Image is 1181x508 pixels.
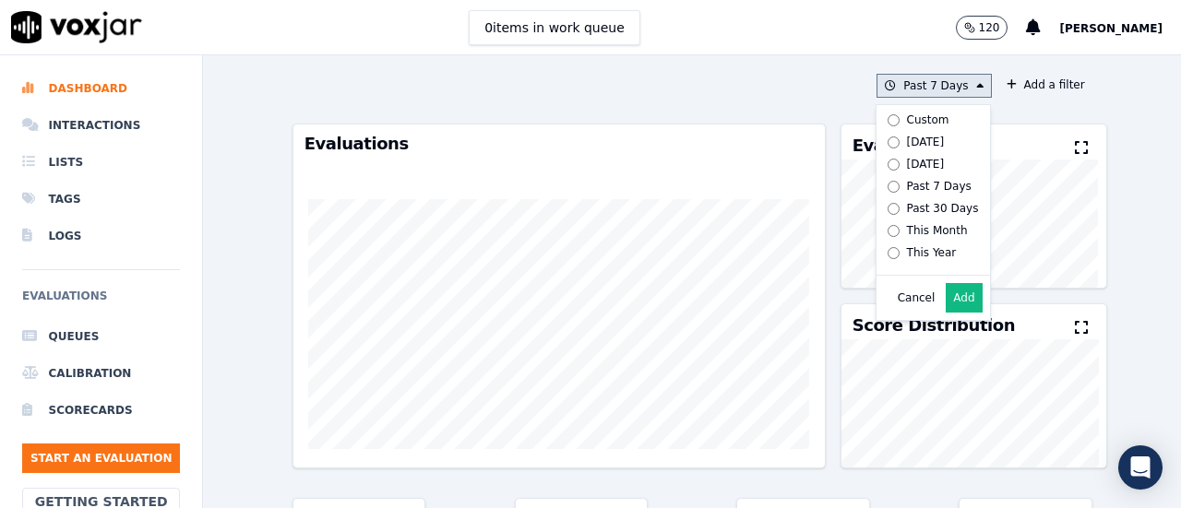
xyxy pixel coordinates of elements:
div: [DATE] [907,135,945,149]
input: Past 30 Days [888,203,900,215]
a: Logs [22,218,180,254]
input: This Month [888,225,900,237]
div: Past 7 Days [907,179,972,194]
div: Past 30 Days [907,201,979,216]
button: 120 [956,16,1027,40]
p: 120 [979,20,1000,35]
button: Add a filter [999,74,1092,96]
a: Interactions [22,107,180,144]
h6: Evaluations [22,285,180,318]
h3: Evaluations [304,136,814,152]
input: This Year [888,247,900,259]
button: Start an Evaluation [22,443,180,473]
button: [PERSON_NAME] [1059,17,1181,39]
input: Past 7 Days [888,181,900,193]
button: Past 7 Days Custom [DATE] [DATE] Past 7 Days Past 30 Days This Month This Year Cancel Add [877,74,991,98]
img: voxjar logo [11,11,142,43]
button: Add [946,283,982,313]
div: Open Intercom Messenger [1118,445,1163,490]
button: Cancel [898,290,936,305]
a: Lists [22,144,180,181]
div: Custom [907,112,949,127]
div: This Month [907,223,968,238]
button: 120 [956,16,1008,40]
div: [DATE] [907,157,945,171]
a: Tags [22,181,180,218]
a: Scorecards [22,392,180,429]
input: Custom [888,114,900,126]
span: [PERSON_NAME] [1059,22,1163,35]
input: [DATE] [888,159,900,171]
a: Dashboard [22,70,180,107]
button: 0items in work queue [469,10,640,45]
h3: Evaluators [853,137,948,154]
a: Queues [22,318,180,355]
div: This Year [907,245,957,260]
input: [DATE] [888,136,900,148]
h3: Score Distribution [853,317,1015,334]
a: Calibration [22,355,180,392]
